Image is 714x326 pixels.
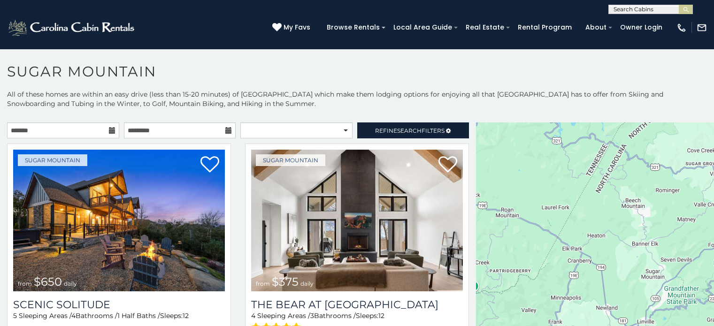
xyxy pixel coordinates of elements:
span: 1 Half Baths / [117,311,160,320]
a: Add to favorites [200,155,219,175]
span: $375 [272,275,299,288]
span: Search [397,127,422,134]
span: 3 [310,311,314,320]
span: 12 [378,311,384,320]
a: Scenic Solitude [13,298,225,311]
a: Owner Login [615,20,667,35]
span: 12 [183,311,189,320]
span: 5 [13,311,17,320]
a: from $375 daily [251,150,463,291]
img: 1714387646_thumbnail.jpeg [251,150,463,291]
a: The Bear At [GEOGRAPHIC_DATA] [251,298,463,311]
img: mail-regular-white.png [697,23,707,33]
a: RefineSearchFilters [357,122,469,138]
span: My Favs [284,23,310,32]
span: from [256,280,270,287]
h3: The Bear At Sugar Mountain [251,298,463,311]
a: Rental Program [513,20,576,35]
a: My Favs [272,23,313,33]
img: phone-regular-white.png [676,23,687,33]
a: About [581,20,611,35]
a: Browse Rentals [322,20,384,35]
span: daily [300,280,314,287]
span: $650 [34,275,62,288]
a: Sugar Mountain [256,154,325,166]
a: Local Area Guide [389,20,457,35]
a: Sugar Mountain [18,154,87,166]
img: White-1-2.png [7,18,137,37]
img: 1758811181_thumbnail.jpeg [13,150,225,291]
span: Refine Filters [375,127,445,134]
span: 4 [251,311,255,320]
span: from [18,280,32,287]
a: Add to favorites [438,155,457,175]
a: from $650 daily [13,150,225,291]
span: 4 [71,311,76,320]
span: daily [64,280,77,287]
a: Real Estate [461,20,509,35]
